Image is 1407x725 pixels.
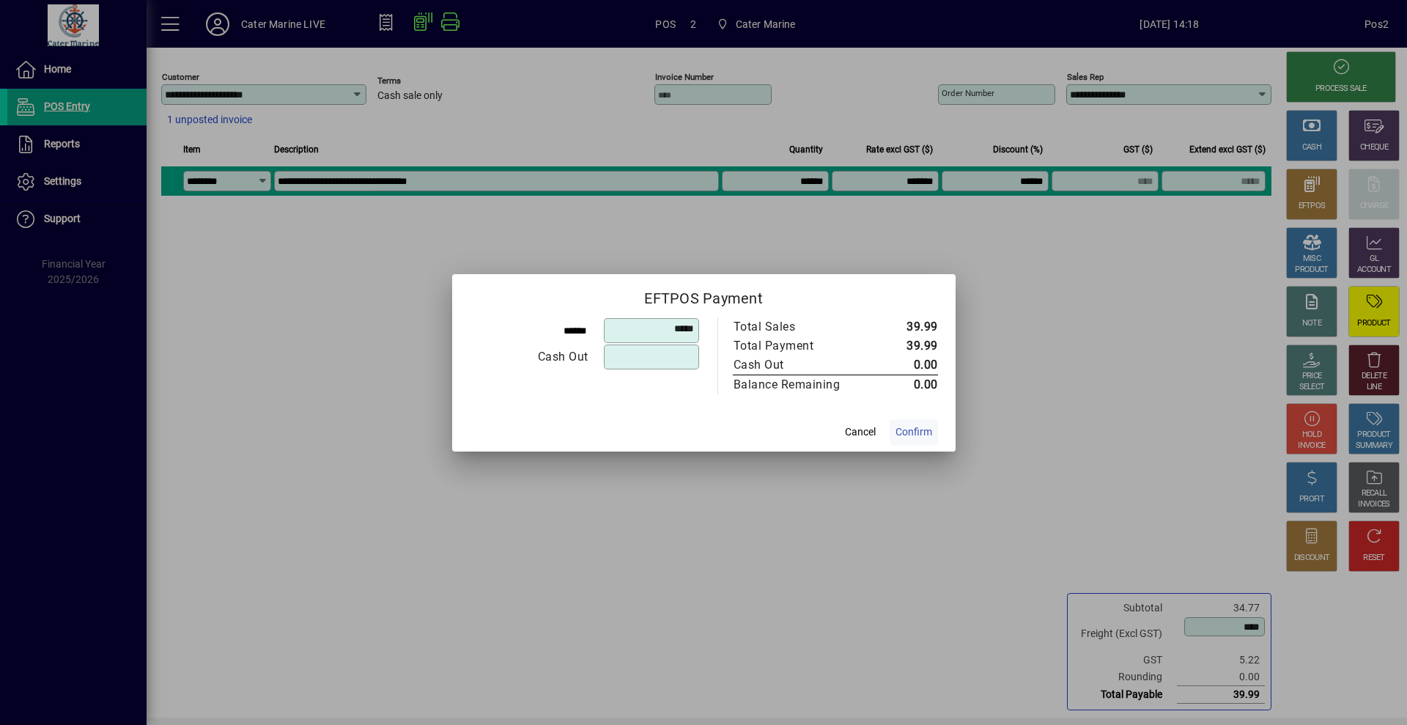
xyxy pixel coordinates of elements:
[452,274,956,317] h2: EFTPOS Payment
[734,356,857,374] div: Cash Out
[733,336,871,356] td: Total Payment
[871,317,938,336] td: 39.99
[871,336,938,356] td: 39.99
[733,317,871,336] td: Total Sales
[734,376,857,394] div: Balance Remaining
[837,419,884,446] button: Cancel
[895,424,932,440] span: Confirm
[470,348,588,366] div: Cash Out
[845,424,876,440] span: Cancel
[890,419,938,446] button: Confirm
[871,375,938,394] td: 0.00
[871,356,938,375] td: 0.00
